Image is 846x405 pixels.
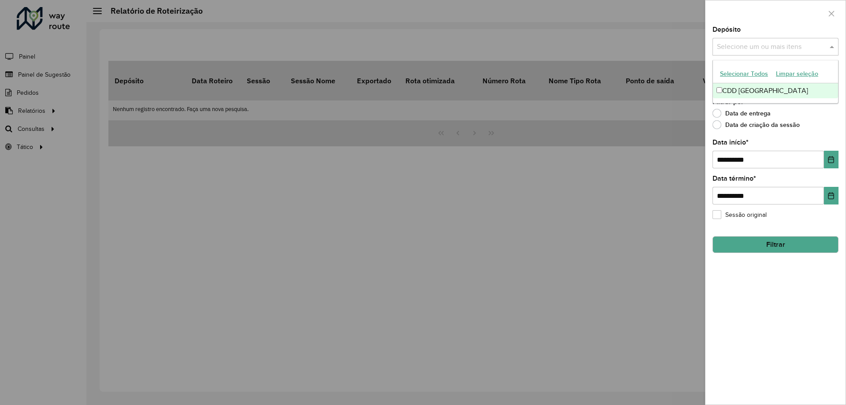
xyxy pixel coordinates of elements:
button: Limpar seleção [772,67,822,81]
label: Data início [712,137,749,148]
label: Data término [712,173,756,184]
div: CDD [GEOGRAPHIC_DATA] [713,83,838,98]
label: Sessão original [712,210,767,219]
label: Depósito [712,24,741,35]
button: Choose Date [824,187,839,204]
label: Data de criação da sessão [712,120,800,129]
button: Selecionar Todos [716,67,772,81]
label: Data de entrega [712,109,771,118]
button: Choose Date [824,151,839,168]
ng-dropdown-panel: Options list [712,60,839,104]
button: Filtrar [712,236,839,253]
